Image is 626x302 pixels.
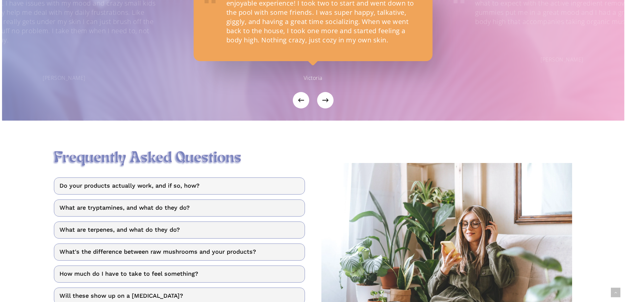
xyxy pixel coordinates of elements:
button: Previous [293,92,309,108]
a: What's the difference between raw mushrooms and your products? [54,244,305,261]
a: How much do I have to take to feel something? [54,266,305,283]
a: Back to top [611,288,620,297]
span: Frequently Asked Questions [54,150,241,167]
span: Victoria [194,74,433,81]
button: Next [317,92,334,108]
a: Do your products actually work, and if so, how? [54,177,305,195]
a: What are tryptamines, and what do they do? [54,199,305,217]
a: What are terpenes, and what do they do? [54,221,305,239]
